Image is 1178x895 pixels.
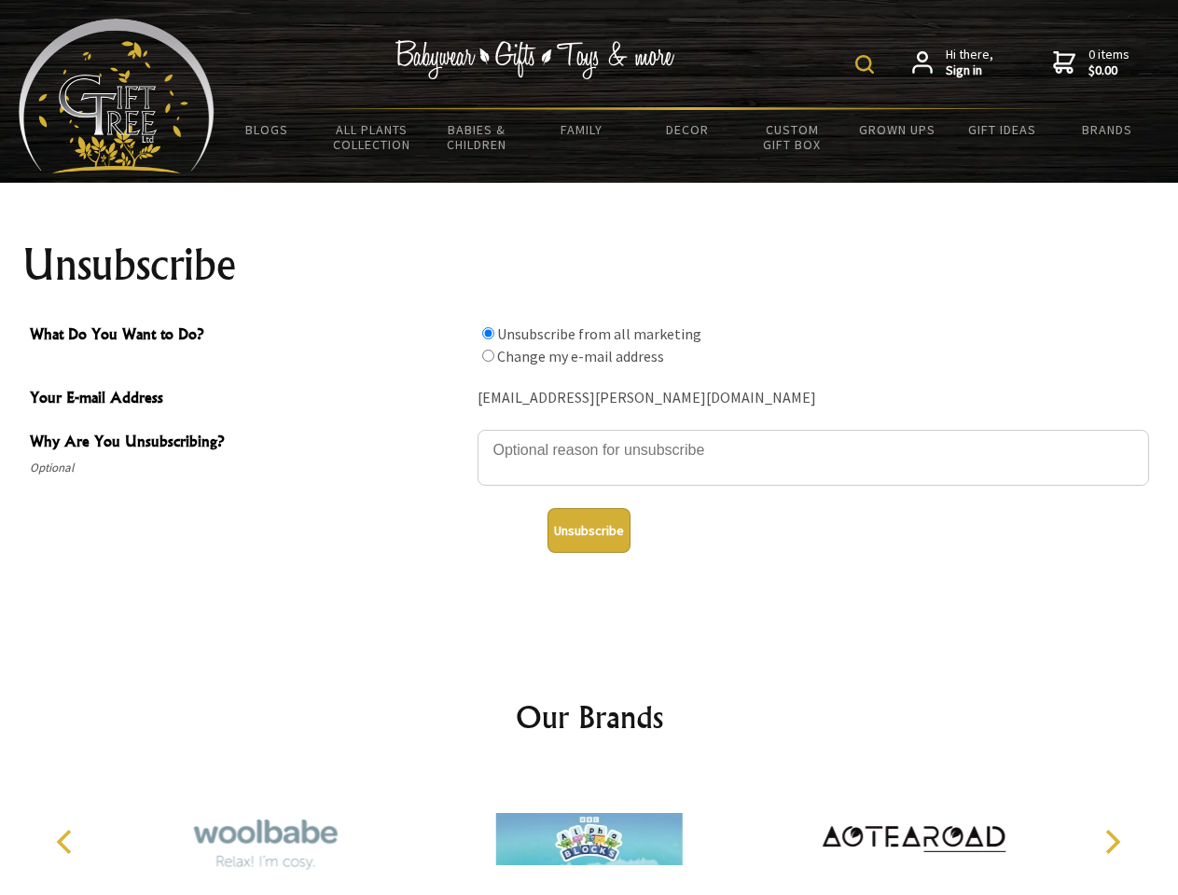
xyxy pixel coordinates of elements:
[946,47,993,79] span: Hi there,
[30,457,468,479] span: Optional
[1055,110,1160,149] a: Brands
[497,347,664,365] label: Change my e-mail address
[482,327,494,339] input: What Do You Want to Do?
[395,40,675,79] img: Babywear - Gifts - Toys & more
[949,110,1055,149] a: Gift Ideas
[30,386,468,413] span: Your E-mail Address
[912,47,993,79] a: Hi there,Sign in
[30,430,468,457] span: Why Are You Unsubscribing?
[946,62,993,79] strong: Sign in
[320,110,425,164] a: All Plants Collection
[424,110,530,164] a: Babies & Children
[482,350,494,362] input: What Do You Want to Do?
[478,384,1149,413] div: [EMAIL_ADDRESS][PERSON_NAME][DOMAIN_NAME]
[855,55,874,74] img: product search
[37,695,1142,739] h2: Our Brands
[22,242,1157,287] h1: Unsubscribe
[47,821,88,862] button: Previous
[530,110,635,149] a: Family
[19,19,215,173] img: Babyware - Gifts - Toys and more...
[1053,47,1129,79] a: 0 items$0.00
[30,323,468,350] span: What Do You Want to Do?
[740,110,845,164] a: Custom Gift Box
[844,110,949,149] a: Grown Ups
[1091,821,1132,862] button: Next
[215,110,320,149] a: BLOGS
[1088,46,1129,79] span: 0 items
[478,430,1149,486] textarea: Why Are You Unsubscribing?
[1088,62,1129,79] strong: $0.00
[634,110,740,149] a: Decor
[497,324,701,343] label: Unsubscribe from all marketing
[547,508,631,553] button: Unsubscribe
